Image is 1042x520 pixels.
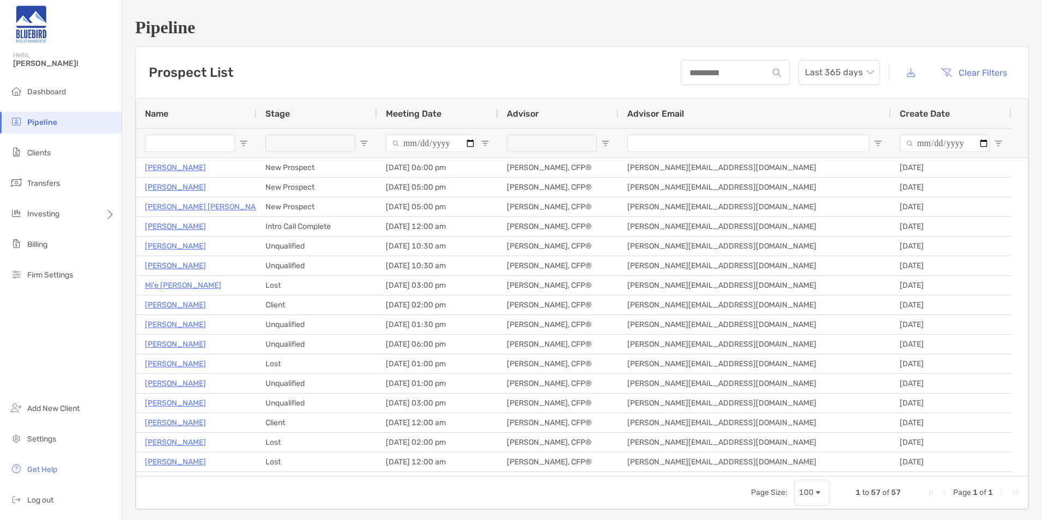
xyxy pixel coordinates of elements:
[377,413,498,432] div: [DATE] 12:00 am
[498,237,619,256] div: [PERSON_NAME], CFP®
[862,488,869,497] span: to
[619,295,891,315] div: [PERSON_NAME][EMAIL_ADDRESS][DOMAIN_NAME]
[145,396,206,410] p: [PERSON_NAME]
[498,217,619,236] div: [PERSON_NAME], CFP®
[377,374,498,393] div: [DATE] 01:00 pm
[994,139,1003,148] button: Open Filter Menu
[257,472,377,491] div: Client
[145,416,206,430] a: [PERSON_NAME]
[498,413,619,432] div: [PERSON_NAME], CFP®
[257,295,377,315] div: Client
[257,197,377,216] div: New Prospect
[619,394,891,413] div: [PERSON_NAME][EMAIL_ADDRESS][DOMAIN_NAME]
[377,178,498,197] div: [DATE] 05:00 pm
[239,139,248,148] button: Open Filter Menu
[377,295,498,315] div: [DATE] 02:00 pm
[498,197,619,216] div: [PERSON_NAME], CFP®
[360,139,368,148] button: Open Filter Menu
[794,480,829,506] div: Page Size
[10,84,23,98] img: dashboard icon
[145,455,206,469] a: [PERSON_NAME]
[927,488,936,497] div: First Page
[498,158,619,177] div: [PERSON_NAME], CFP®
[145,259,206,273] a: [PERSON_NAME]
[145,180,206,194] a: [PERSON_NAME]
[900,135,990,152] input: Create Date Filter Input
[601,139,610,148] button: Open Filter Menu
[27,434,56,444] span: Settings
[874,139,882,148] button: Open Filter Menu
[871,488,881,497] span: 57
[386,108,441,119] span: Meeting Date
[257,374,377,393] div: Unqualified
[145,108,168,119] span: Name
[145,318,206,331] a: [PERSON_NAME]
[507,108,539,119] span: Advisor
[10,432,23,445] img: settings icon
[27,87,66,96] span: Dashboard
[498,394,619,413] div: [PERSON_NAME], CFP®
[145,279,221,292] a: Mi'e [PERSON_NAME]
[891,295,1011,315] div: [DATE]
[145,161,206,174] a: [PERSON_NAME]
[145,298,206,312] p: [PERSON_NAME]
[979,488,986,497] span: of
[10,237,23,250] img: billing icon
[257,256,377,275] div: Unqualified
[10,462,23,475] img: get-help icon
[498,276,619,295] div: [PERSON_NAME], CFP®
[619,217,891,236] div: [PERSON_NAME][EMAIL_ADDRESS][DOMAIN_NAME]
[13,59,115,68] span: [PERSON_NAME]!
[498,374,619,393] div: [PERSON_NAME], CFP®
[891,237,1011,256] div: [DATE]
[891,413,1011,432] div: [DATE]
[799,488,814,497] div: 100
[377,452,498,471] div: [DATE] 12:00 am
[145,475,206,488] p: [PERSON_NAME]
[891,276,1011,295] div: [DATE]
[257,158,377,177] div: New Prospect
[145,220,206,233] a: [PERSON_NAME]
[498,354,619,373] div: [PERSON_NAME], CFP®
[145,377,206,390] a: [PERSON_NAME]
[10,176,23,189] img: transfers icon
[619,452,891,471] div: [PERSON_NAME][EMAIL_ADDRESS][DOMAIN_NAME]
[498,315,619,334] div: [PERSON_NAME], CFP®
[377,158,498,177] div: [DATE] 06:00 pm
[856,488,861,497] span: 1
[953,488,971,497] span: Page
[145,436,206,449] a: [PERSON_NAME]
[891,256,1011,275] div: [DATE]
[891,472,1011,491] div: [DATE]
[257,413,377,432] div: Client
[973,488,978,497] span: 1
[377,472,498,491] div: [DATE] 12:00 am
[891,335,1011,354] div: [DATE]
[891,217,1011,236] div: [DATE]
[891,433,1011,452] div: [DATE]
[10,207,23,220] img: investing icon
[145,337,206,351] p: [PERSON_NAME]
[27,148,51,158] span: Clients
[145,200,269,214] a: [PERSON_NAME] [PERSON_NAME]
[145,239,206,253] a: [PERSON_NAME]
[932,61,1015,84] button: Clear Filters
[619,315,891,334] div: [PERSON_NAME][EMAIL_ADDRESS][DOMAIN_NAME]
[891,374,1011,393] div: [DATE]
[257,217,377,236] div: Intro Call Complete
[481,139,489,148] button: Open Filter Menu
[891,197,1011,216] div: [DATE]
[619,256,891,275] div: [PERSON_NAME][EMAIL_ADDRESS][DOMAIN_NAME]
[940,488,949,497] div: Previous Page
[891,394,1011,413] div: [DATE]
[257,276,377,295] div: Lost
[891,178,1011,197] div: [DATE]
[27,209,59,219] span: Investing
[619,374,891,393] div: [PERSON_NAME][EMAIL_ADDRESS][DOMAIN_NAME]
